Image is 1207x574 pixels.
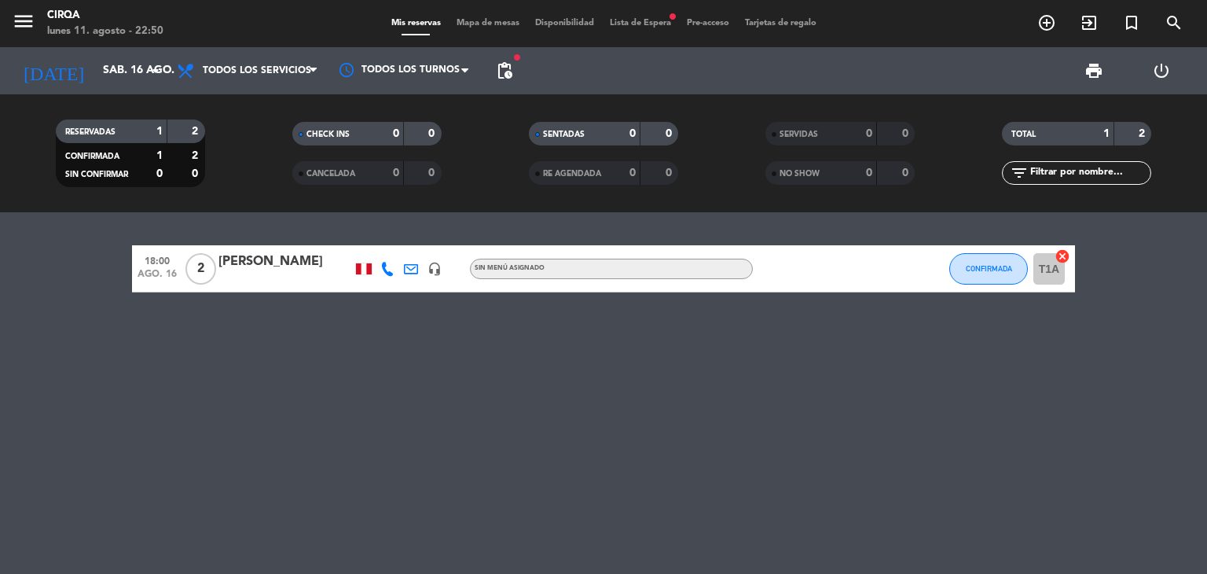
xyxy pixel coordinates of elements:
strong: 0 [866,167,872,178]
strong: 0 [192,168,201,179]
span: CONFIRMADA [966,264,1012,273]
span: SIN CONFIRMAR [65,171,128,178]
strong: 2 [192,150,201,161]
strong: 0 [666,128,675,139]
strong: 1 [1103,128,1110,139]
span: Sin menú asignado [475,265,545,271]
strong: 0 [156,168,163,179]
span: print [1084,61,1103,80]
strong: 0 [866,128,872,139]
span: RE AGENDADA [543,170,601,178]
span: 2 [185,253,216,285]
span: Disponibilidad [527,19,602,28]
span: CANCELADA [306,170,355,178]
strong: 2 [1139,128,1148,139]
i: filter_list [1010,164,1029,182]
span: Pre-acceso [679,19,737,28]
i: cancel [1055,248,1070,264]
strong: 0 [902,128,912,139]
strong: 2 [192,126,201,137]
strong: 0 [393,128,399,139]
div: CIRQA [47,8,163,24]
i: headset_mic [427,262,442,276]
i: menu [12,9,35,33]
i: turned_in_not [1122,13,1141,32]
i: power_settings_new [1152,61,1171,80]
span: RESERVADAS [65,128,116,136]
i: exit_to_app [1080,13,1099,32]
i: add_circle_outline [1037,13,1056,32]
span: pending_actions [495,61,514,80]
button: CONFIRMADA [949,253,1028,285]
i: arrow_drop_down [146,61,165,80]
strong: 0 [393,167,399,178]
strong: 0 [629,128,636,139]
span: SENTADAS [543,131,585,138]
span: CHECK INS [306,131,350,138]
i: [DATE] [12,53,95,88]
span: CONFIRMADA [65,153,119,160]
div: LOG OUT [1128,47,1195,94]
strong: 0 [428,167,438,178]
strong: 0 [666,167,675,178]
span: NO SHOW [780,170,820,178]
span: ago. 16 [138,269,177,287]
strong: 1 [156,126,163,137]
div: lunes 11. agosto - 22:50 [47,24,163,39]
span: TOTAL [1011,131,1036,138]
button: menu [12,9,35,39]
span: fiber_manual_record [668,12,677,21]
span: Mis reservas [383,19,449,28]
span: 18:00 [138,251,177,269]
div: [PERSON_NAME] [218,252,352,272]
strong: 0 [629,167,636,178]
strong: 1 [156,150,163,161]
span: fiber_manual_record [512,53,522,62]
span: Tarjetas de regalo [737,19,824,28]
i: search [1165,13,1183,32]
span: Lista de Espera [602,19,679,28]
strong: 0 [428,128,438,139]
input: Filtrar por nombre... [1029,164,1150,182]
strong: 0 [902,167,912,178]
span: Todos los servicios [203,65,311,76]
span: Mapa de mesas [449,19,527,28]
span: SERVIDAS [780,131,818,138]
